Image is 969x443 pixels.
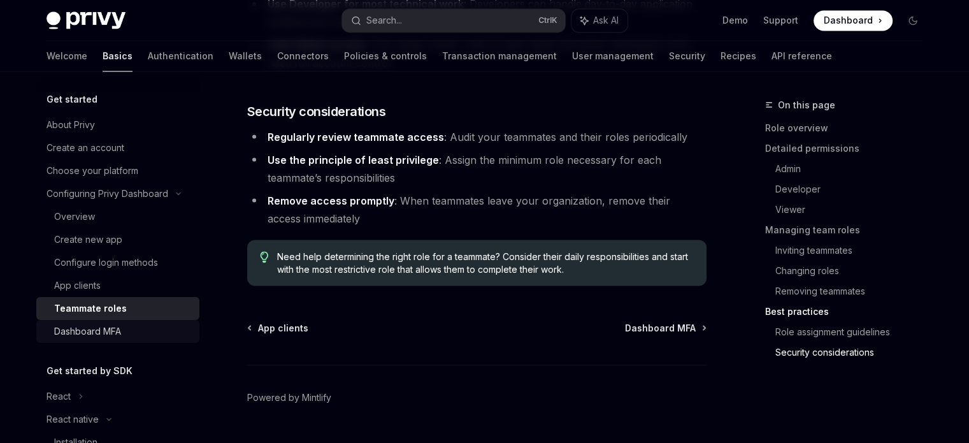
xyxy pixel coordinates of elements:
a: Authentication [148,41,213,71]
a: Recipes [721,41,756,71]
a: Policies & controls [344,41,427,71]
a: Managing team roles [765,219,933,240]
a: Demo [722,14,748,27]
div: Choose your platform [47,163,138,178]
a: User management [572,41,654,71]
a: Inviting teammates [775,240,933,260]
span: Dashboard MFA [625,321,696,334]
a: API reference [772,41,832,71]
a: Removing teammates [775,280,933,301]
a: Dashboard MFA [36,320,199,343]
span: On this page [778,97,835,112]
a: Overview [36,205,199,228]
a: App clients [36,274,199,297]
a: Powered by Mintlify [247,391,331,403]
a: Viewer [775,199,933,219]
a: Connectors [277,41,329,71]
div: Dashboard MFA [54,324,121,339]
a: Create new app [36,228,199,251]
a: App clients [248,321,308,334]
img: dark logo [47,11,126,29]
a: Developer [775,178,933,199]
strong: Remove access promptly [268,194,394,207]
a: Teammate roles [36,297,199,320]
a: Security considerations [775,342,933,362]
a: Wallets [229,41,262,71]
a: Role assignment guidelines [775,321,933,342]
span: Dashboard [824,14,873,27]
div: Create an account [47,140,124,156]
a: Security [669,41,705,71]
button: Search...CtrlK [342,9,565,32]
div: Configuring Privy Dashboard [47,186,168,201]
li: : Assign the minimum role necessary for each teammate’s responsibilities [247,150,707,186]
a: Transaction management [442,41,557,71]
svg: Tip [260,251,269,263]
div: Create new app [54,232,122,247]
a: Detailed permissions [765,138,933,158]
a: Support [763,14,798,27]
div: Overview [54,209,95,224]
button: Ask AI [571,9,628,32]
h5: Get started by SDK [47,363,133,379]
li: : When teammates leave your organization, remove their access immediately [247,191,707,227]
a: Create an account [36,136,199,159]
a: Welcome [47,41,87,71]
a: Admin [775,158,933,178]
a: Basics [103,41,133,71]
div: React native [47,412,99,427]
a: Role overview [765,117,933,138]
span: Ask AI [593,14,619,27]
div: App clients [54,278,101,293]
div: Configure login methods [54,255,158,270]
a: Best practices [765,301,933,321]
a: Changing roles [775,260,933,280]
div: About Privy [47,117,95,133]
button: Toggle dark mode [903,10,923,31]
strong: Regularly review teammate access [268,130,444,143]
strong: Use the principle of least privilege [268,153,439,166]
a: About Privy [36,113,199,136]
a: Dashboard MFA [625,321,705,334]
a: Dashboard [814,10,893,31]
span: App clients [258,321,308,334]
div: React [47,389,71,404]
span: Security considerations [247,102,386,120]
h5: Get started [47,92,97,107]
li: : Audit your teammates and their roles periodically [247,127,707,145]
div: Search... [366,13,402,28]
a: Configure login methods [36,251,199,274]
a: Choose your platform [36,159,199,182]
span: Ctrl K [538,15,557,25]
span: Need help determining the right role for a teammate? Consider their daily responsibilities and st... [277,250,693,275]
div: Teammate roles [54,301,127,316]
